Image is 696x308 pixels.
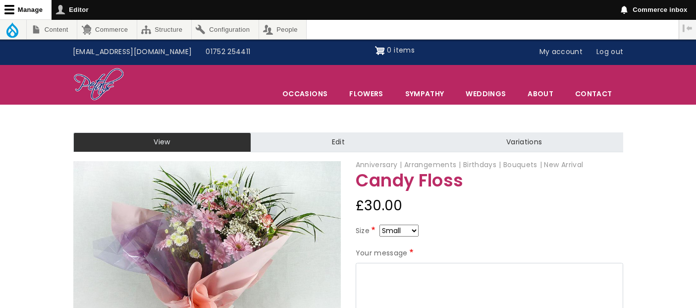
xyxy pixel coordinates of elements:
span: Weddings [455,83,516,104]
a: Shopping cart 0 items [375,43,415,59]
span: 0 items [387,45,414,55]
a: About [517,83,564,104]
a: Commerce [77,20,136,39]
a: [EMAIL_ADDRESS][DOMAIN_NAME] [66,43,199,62]
a: Contact [565,83,622,104]
a: 01752 254411 [199,43,257,62]
button: Vertical orientation [679,20,696,37]
span: Birthdays [463,160,501,170]
a: Structure [137,20,191,39]
label: Your message [356,247,416,259]
img: Shopping cart [375,43,385,59]
a: Content [27,20,77,39]
span: New Arrival [544,160,583,170]
a: Flowers [339,83,393,104]
a: My account [533,43,590,62]
span: Anniversary [356,160,402,170]
h1: Candy Floss [356,171,623,190]
a: Variations [426,132,623,152]
span: Arrangements [404,160,461,170]
a: Configuration [192,20,259,39]
a: People [259,20,307,39]
div: £30.00 [356,194,623,218]
span: Bouquets [503,160,542,170]
a: Log out [589,43,630,62]
img: Home [73,67,124,102]
label: Size [356,225,377,237]
nav: Tabs [66,132,631,152]
a: Sympathy [395,83,455,104]
span: Occasions [272,83,338,104]
a: Edit [251,132,426,152]
a: View [73,132,251,152]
